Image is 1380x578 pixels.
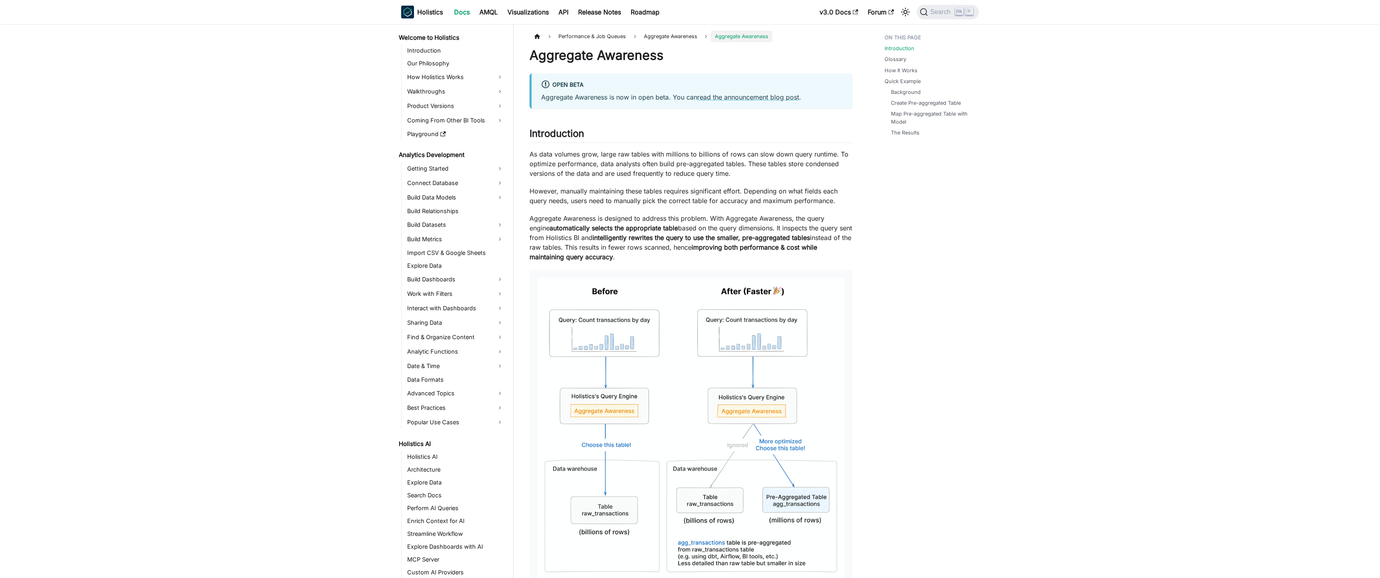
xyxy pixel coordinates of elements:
[405,528,506,539] a: Streamline Workflow
[405,260,506,271] a: Explore Data
[530,149,852,178] p: As data volumes grow, large raw tables with millions to billions of rows can slow down query runt...
[503,6,554,18] a: Visualizations
[405,218,506,231] a: Build Datasets
[405,477,506,488] a: Explore Data
[396,32,506,43] a: Welcome to Holistics
[405,191,506,204] a: Build Data Models
[396,149,506,161] a: Analytics Development
[405,45,506,56] a: Introduction
[405,100,506,112] a: Product Versions
[928,8,956,16] span: Search
[405,345,506,358] a: Analytic Functions
[405,331,506,344] a: Find & Organize Content
[885,55,906,63] a: Glossary
[475,6,503,18] a: AMQL
[405,541,506,552] a: Explore Dashboards with AI
[405,287,506,300] a: Work with Filters
[405,247,506,258] a: Import CSV & Google Sheets
[550,224,678,232] strong: automatically selects the appropriate table
[401,6,414,18] img: Holistics
[815,6,863,18] a: v3.0 Docs
[405,515,506,527] a: Enrich Context for AI
[530,47,852,63] h1: Aggregate Awareness
[393,24,513,578] nav: Docs sidebar
[405,567,506,578] a: Custom AI Providers
[530,31,545,42] a: Home page
[863,6,899,18] a: Forum
[417,7,443,17] b: Holistics
[554,31,630,42] span: Performance & Job Queues
[711,31,772,42] span: Aggregate Awareness
[405,206,506,217] a: Build Relationships
[885,77,921,85] a: Quick Example
[405,302,506,315] a: Interact with Dashboards
[697,93,799,101] a: read the announcement blog post
[573,6,626,18] a: Release Notes
[405,316,506,329] a: Sharing Data
[405,503,506,514] a: Perform AI Queries
[401,6,443,18] a: HolisticsHolistics
[405,58,506,69] a: Our Philosophy
[405,273,506,286] a: Build Dashboards
[891,110,971,125] a: Map Pre-aggregated Table with Model
[530,186,852,206] p: However, manually maintaining these tables requires significant effort. Depending on what fields ...
[891,129,919,136] a: The Results
[405,162,506,175] a: Getting Started
[405,490,506,501] a: Search Docs
[917,5,979,19] button: Search (Ctrl+K)
[554,6,573,18] a: API
[626,6,664,18] a: Roadmap
[640,31,701,42] span: Aggregate Awareness
[593,234,810,242] strong: intelligently rewrites the query to use the smaller, pre-aggregated tables
[405,554,506,565] a: MCP Server
[405,85,506,98] a: Walkthroughs
[405,374,506,385] a: Data Formats
[405,387,506,400] a: Advanced Topics
[965,8,973,15] kbd: K
[396,438,506,450] a: Holistics AI
[405,401,506,414] a: Best Practices
[405,233,506,246] a: Build Metrics
[530,128,852,143] h2: Introduction
[891,88,921,96] a: Background
[885,67,917,74] a: How It Works
[405,451,506,462] a: Holistics AI
[541,92,843,102] p: Aggregate Awareness is now in open beta. You can .
[891,99,961,107] a: Create Pre-aggregated Table
[405,464,506,475] a: Architecture
[885,45,914,52] a: Introduction
[405,128,506,140] a: Playground
[405,360,506,372] a: Date & Time
[405,114,506,127] a: Coming From Other BI Tools
[449,6,475,18] a: Docs
[405,416,506,429] a: Popular Use Cases
[899,6,912,18] button: Switch between dark and light mode (currently light mode)
[541,80,843,90] div: Open Beta
[530,31,852,42] nav: Breadcrumbs
[530,214,852,262] p: Aggregate Awareness is designed to address this problem. With Aggregate Awareness, the query engi...
[405,177,506,189] a: Connect Database
[405,71,506,83] a: How Holistics Works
